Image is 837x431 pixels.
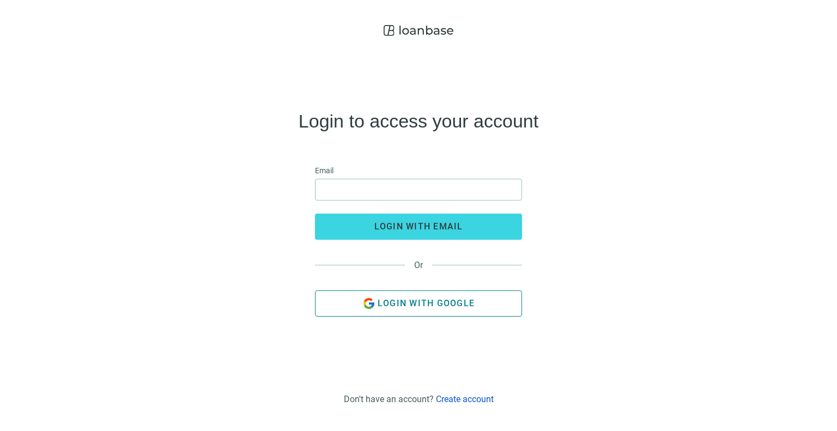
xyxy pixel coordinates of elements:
[378,298,475,308] span: Login with Google
[436,394,494,404] a: Create account
[315,165,333,177] span: Email
[315,290,522,317] button: Login with Google
[344,394,494,404] div: Don't have an account?
[405,260,432,270] span: Or
[315,214,522,240] button: login with email
[299,112,538,130] h4: Login to access your account
[374,221,463,232] span: login with email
